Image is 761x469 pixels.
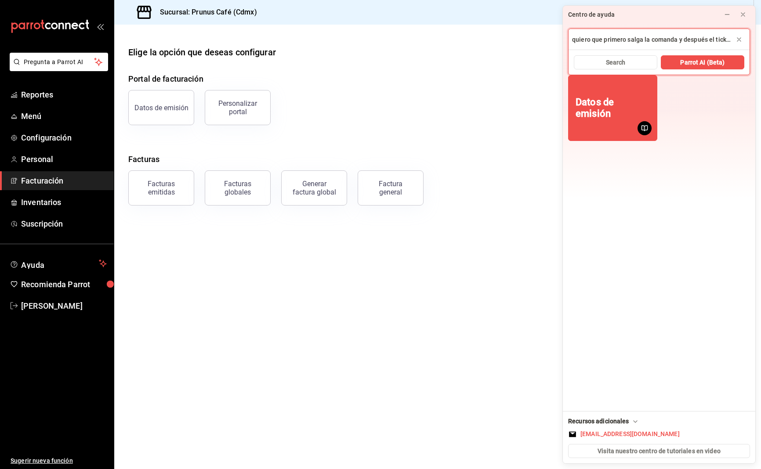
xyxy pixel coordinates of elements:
div: Factura general [369,180,413,196]
button: [EMAIL_ADDRESS][DOMAIN_NAME] [568,429,750,439]
button: Factura general [358,170,424,206]
button: Facturas emitidas [128,170,194,206]
div: Generar factura global [292,180,336,196]
div: Grid Recommendations [568,75,750,148]
span: Search [606,58,626,67]
h3: Sucursal: Prunus Café (Cdmx) [153,7,257,18]
span: Visita nuestro centro de tutoriales en video [598,447,721,456]
div: Datos de emisión [134,104,188,112]
div: Recursos adicionales [568,417,640,426]
button: Visita nuestro centro de tutoriales en video [568,444,750,458]
span: [PERSON_NAME] [21,300,107,312]
span: Suscripción [21,218,107,230]
span: Configuración [21,132,107,144]
h4: Facturas [128,153,747,165]
span: Reportes [21,89,107,101]
span: Personal [21,153,107,165]
h4: Portal de facturación [128,73,747,85]
button: Facturas globales [205,170,271,206]
button: Datos de emisión [568,75,657,141]
input: Escribe tu pregunta [569,29,750,50]
button: Datos de emisión [128,90,194,125]
span: Recomienda Parrot [21,278,107,290]
div: Datos de emisión [576,97,650,120]
div: Facturas emitidas [134,180,188,196]
div: Elige la opción que deseas configurar [128,46,276,59]
div: Centro de ayuda [568,10,615,19]
span: Inventarios [21,196,107,208]
button: Generar factura global [281,170,347,206]
span: Facturación [21,175,107,187]
div: Personalizar portal [210,99,265,116]
button: Parrot AI (Beta) [661,55,744,69]
a: Pregunta a Parrot AI [6,64,108,73]
button: Personalizar portal [205,90,271,125]
span: Parrot AI (Beta) [680,58,725,67]
button: open_drawer_menu [97,23,104,30]
span: Sugerir nueva función [11,456,107,465]
div: Facturas globales [210,180,265,196]
div: [EMAIL_ADDRESS][DOMAIN_NAME] [580,429,680,439]
span: Pregunta a Parrot AI [24,58,94,67]
button: Pregunta a Parrot AI [10,53,108,71]
button: Search [574,55,657,69]
span: Menú [21,110,107,122]
span: Ayuda [21,258,95,269]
